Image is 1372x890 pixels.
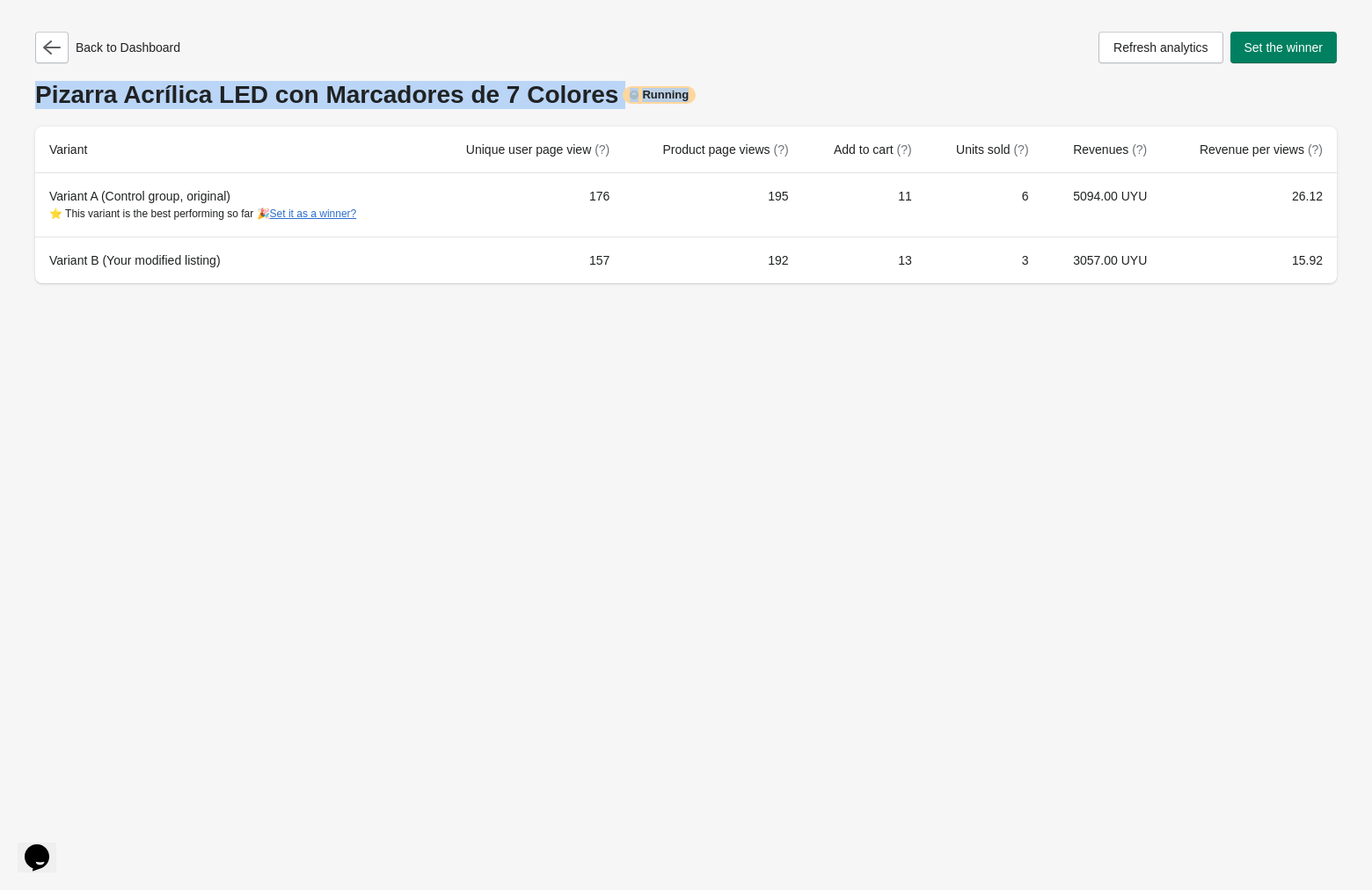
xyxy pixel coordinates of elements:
[1161,173,1337,237] td: 26.12
[1230,32,1338,63] button: Set the winner
[662,142,788,157] span: Product page views
[1098,32,1222,63] button: Refresh analytics
[803,173,926,237] td: 11
[35,127,424,173] th: Variant
[926,173,1043,237] td: 6
[466,142,609,157] span: Unique user page view
[803,237,926,283] td: 13
[1043,173,1162,237] td: 5094.00 UYU
[623,86,696,104] div: Running
[424,173,624,237] td: 176
[49,187,410,222] div: Variant A (Control group, original)
[270,208,357,220] button: Set it as a winner?
[595,142,609,157] span: (?)
[624,237,802,283] td: 192
[18,820,74,872] iframe: chat widget
[49,252,410,269] div: Variant B (Your modified listing)
[1113,40,1208,55] span: Refresh analytics
[424,237,624,283] td: 157
[956,142,1028,157] span: Units sold
[35,81,1337,109] div: Pizarra Acrílica LED con Marcadores de 7 Colores
[624,173,802,237] td: 195
[834,142,912,157] span: Add to cart
[897,142,912,157] span: (?)
[1013,142,1028,157] span: (?)
[1244,40,1324,55] span: Set the winner
[49,205,410,222] div: ⭐ This variant is the best performing so far 🎉
[1161,237,1337,283] td: 15.92
[1043,237,1162,283] td: 3057.00 UYU
[1132,142,1147,157] span: (?)
[1308,142,1323,157] span: (?)
[35,32,180,63] div: Back to Dashboard
[926,237,1043,283] td: 3
[1073,142,1147,157] span: Revenues
[1200,142,1323,157] span: Revenue per views
[773,142,788,157] span: (?)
